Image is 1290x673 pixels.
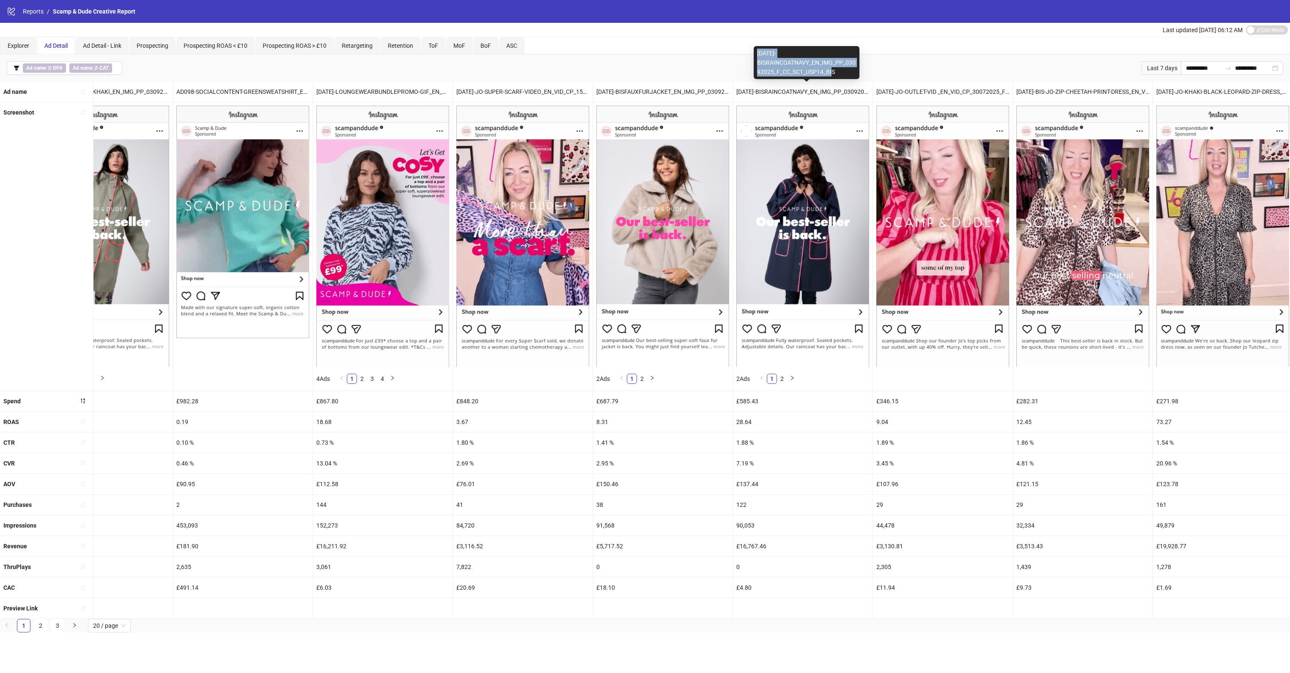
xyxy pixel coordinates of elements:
div: £123.29 [33,474,173,494]
div: [DATE]-BISRAINCOATKHAKI_EN_IMG_PP_03092025_F_CC_SC1_USP14_BIS [33,82,173,102]
span: ASC [506,42,517,49]
div: 152,273 [313,515,453,536]
li: Previous Page [617,374,627,384]
div: 65 [33,495,173,515]
div: 1.89 % [873,432,1013,453]
span: sort-ascending [80,605,86,611]
div: £121.15 [1013,474,1153,494]
span: Prospecting ROAS > £10 [263,42,327,49]
li: / [47,7,49,16]
div: 207,350 [33,515,173,536]
div: £18.10 [593,577,733,598]
div: £6.03 [313,577,453,598]
span: Prospecting [137,42,168,49]
a: 4 [378,374,387,383]
div: 2,305 [873,557,1013,577]
a: 2 [637,374,647,383]
div: Page Size [88,619,131,632]
div: 29 [1013,495,1153,515]
span: Ad Detail [44,42,68,49]
div: 91,568 [593,515,733,536]
div: 2,635 [173,557,313,577]
a: 1 [767,374,777,383]
b: CTR [3,439,15,446]
div: 6.59 [33,412,173,432]
b: Screenshot [3,109,34,116]
div: £107.96 [873,474,1013,494]
li: 1 [347,374,357,384]
button: left [337,374,347,384]
div: 90,053 [733,515,873,536]
b: CVR [3,460,15,467]
div: £90.95 [173,474,313,494]
span: sort-ascending [80,460,86,466]
div: [DATE]-BISFAUXFURJACKET_EN_IMG_PP_03092025_F_CC_SC1_USP14_BIS [593,82,733,102]
button: right [68,619,81,632]
span: left [619,375,624,380]
a: 2 [777,374,787,383]
div: 7.19 % [733,453,873,473]
button: right [97,374,107,384]
div: 0.19 [173,412,313,432]
li: 3 [367,374,377,384]
div: 13.04 % [313,453,453,473]
span: Ad Detail - Link [83,42,121,49]
div: 1.80 % [453,432,593,453]
div: £867.80 [313,391,453,411]
div: 0.73 % [313,432,453,453]
div: 2.95 % [593,453,733,473]
img: Screenshot 120233273992280005 [1016,106,1149,367]
li: Next Page [387,374,398,384]
span: Retention [388,42,413,49]
span: sort-descending [80,398,86,404]
div: 0 [33,557,173,577]
div: 18.68 [313,412,453,432]
span: Last updated [DATE] 06:12 AM [1163,27,1243,33]
img: Screenshot 120233717722980005 [36,106,169,367]
div: 1.88 % [733,432,873,453]
span: ∌ [23,63,66,73]
b: CAT [99,65,109,71]
img: Screenshot 120226734638270005 [176,106,309,338]
div: £16,767.46 [733,536,873,556]
b: AOV [3,481,15,487]
a: Reports [21,7,45,16]
span: ToF [428,42,438,49]
div: 453,093 [173,515,313,536]
div: 1.87 % [33,453,173,473]
div: £3,513.43 [1013,536,1153,556]
div: 1.86 % [1013,432,1153,453]
b: Purchases [3,501,32,508]
button: right [387,374,398,384]
b: ROAS [3,419,19,425]
div: [DATE]-JO-OUTLET-VID _EN_VID_CP_30072025_F_CC_SC12_USP3_OUTLET-UPDATE [873,82,1013,102]
span: 20 / page [93,619,126,632]
div: 32,334 [1013,515,1153,536]
div: £112.58 [313,474,453,494]
div: £76.01 [453,474,593,494]
span: sort-ascending [80,585,86,591]
a: 3 [368,374,377,383]
b: ThruPlays [3,564,31,570]
div: [DATE]-LOUNGEWEARBUNDLEPROMO-GIF_EN_GIF_SP_11092025_F_CC_SC1_USP3_PROMO - Copy [313,82,453,102]
span: sort-ascending [80,89,86,95]
div: £4.80 [733,577,873,598]
div: 9.04 [873,412,1013,432]
span: sort-ascending [80,564,86,570]
div: £18.70 [33,577,173,598]
div: £491.14 [173,577,313,598]
span: filter [14,65,19,71]
li: 2 [777,374,787,384]
span: sort-ascending [80,543,86,549]
div: £11.94 [873,577,1013,598]
div: [DATE]-BIS-JO-ZIP-CHEETAH-PRINT-DRESS_EN_VID_PP_17062025_F_CC_SC7_USP14_BACKINSTOCK_JO-FOUNDER [1013,82,1153,102]
button: right [647,374,657,384]
span: right [72,623,77,628]
span: sort-ascending [80,109,86,115]
div: 7,822 [453,557,593,577]
div: 8.31 [593,412,733,432]
b: Impressions [3,522,36,529]
div: Last 7 days [1142,61,1181,75]
li: Next Page [787,374,797,384]
div: £5,717.52 [593,536,733,556]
